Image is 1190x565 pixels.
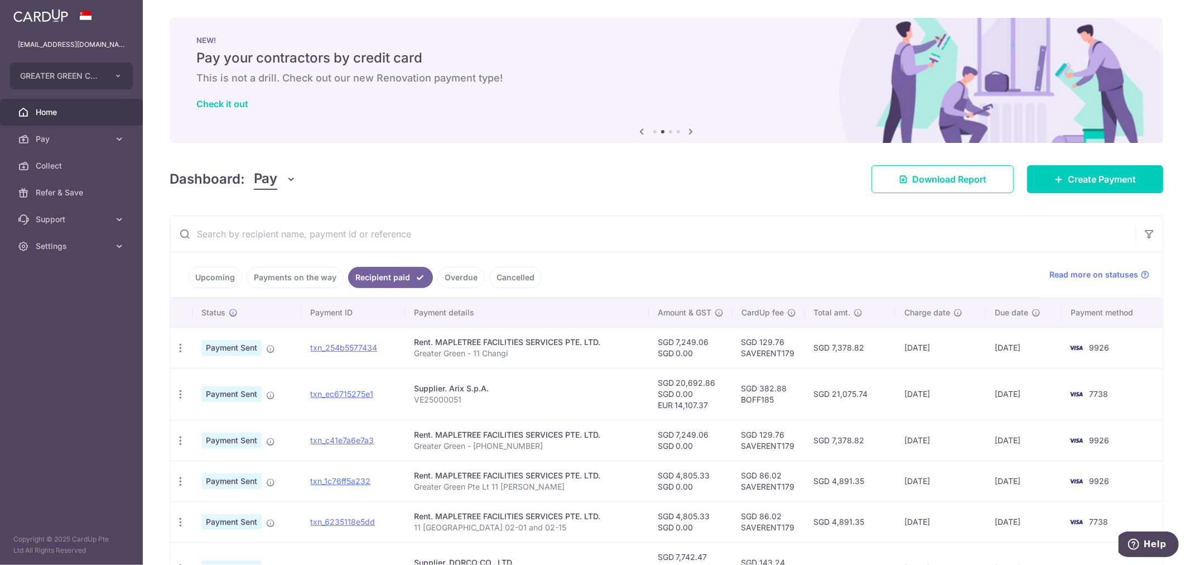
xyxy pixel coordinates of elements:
[895,501,986,542] td: [DATE]
[254,169,277,190] span: Pay
[1090,476,1110,486] span: 9926
[986,501,1062,542] td: [DATE]
[895,368,986,420] td: [DATE]
[36,214,109,225] span: Support
[805,501,895,542] td: SGD 4,891.35
[1065,387,1087,401] img: Bank Card
[301,298,405,327] th: Payment ID
[649,420,733,461] td: SGD 7,249.06 SGD 0.00
[348,267,433,288] a: Recipient paid
[201,307,225,318] span: Status
[36,160,109,171] span: Collect
[805,327,895,368] td: SGD 7,378.82
[986,327,1062,368] td: [DATE]
[1119,532,1179,559] iframe: Opens a widget where you can find more information
[414,348,639,359] p: Greater Green - 11 Changi
[170,216,1136,252] input: Search by recipient name, payment id or reference
[10,63,133,89] button: GREATER GREEN COMPANY PTE. LTD.
[1068,173,1136,186] span: Create Payment
[1065,341,1087,355] img: Bank Card
[310,389,373,399] a: txn_ec6715275e1
[310,343,377,352] a: txn_254b5577434
[437,267,485,288] a: Overdue
[36,107,109,118] span: Home
[170,169,245,189] h4: Dashboard:
[414,522,639,533] p: 11 [GEOGRAPHIC_DATA] 02-01 and 02-15
[895,461,986,501] td: [DATE]
[649,501,733,542] td: SGD 4,805.33 SGD 0.00
[414,470,639,481] div: Rent. MAPLETREE FACILITIES SERVICES PTE. LTD.
[912,173,986,186] span: Download Report
[414,337,639,348] div: Rent. MAPLETREE FACILITIES SERVICES PTE. LTD.
[414,511,639,522] div: Rent. MAPLETREE FACILITIES SERVICES PTE. LTD.
[895,327,986,368] td: [DATE]
[649,368,733,420] td: SGD 20,692.86 SGD 0.00 EUR 14,107.37
[414,440,639,452] p: Greater Green - [PHONE_NUMBER]
[414,394,639,405] p: VE25000051
[188,267,242,288] a: Upcoming
[36,241,109,252] span: Settings
[170,18,1163,143] img: Renovation banner
[1049,269,1138,280] span: Read more on statuses
[201,433,262,448] span: Payment Sent
[414,481,639,492] p: Greater Green Pte Lt 11 [PERSON_NAME]
[904,307,950,318] span: Charge date
[805,420,895,461] td: SGD 7,378.82
[201,473,262,489] span: Payment Sent
[310,476,370,486] a: txn_1c76ff5a232
[814,307,851,318] span: Total amt.
[1090,343,1110,352] span: 9926
[196,49,1136,67] h5: Pay your contractors by credit card
[1090,517,1109,526] span: 7738
[489,267,542,288] a: Cancelled
[1090,389,1109,399] span: 7738
[1090,435,1110,445] span: 9926
[310,517,375,526] a: txn_6235118e5dd
[649,461,733,501] td: SGD 4,805.33 SGD 0.00
[986,420,1062,461] td: [DATE]
[405,298,648,327] th: Payment details
[201,340,262,356] span: Payment Sent
[1062,298,1163,327] th: Payment method
[986,368,1062,420] td: [DATE]
[649,327,733,368] td: SGD 7,249.06 SGD 0.00
[733,327,805,368] td: SGD 129.76 SAVERENT179
[895,420,986,461] td: [DATE]
[733,368,805,420] td: SGD 382.88 BOFF185
[1065,515,1087,529] img: Bank Card
[18,39,125,50] p: [EMAIL_ADDRESS][DOMAIN_NAME]
[871,165,1014,193] a: Download Report
[13,9,68,22] img: CardUp
[995,307,1028,318] span: Due date
[1065,475,1087,488] img: Bank Card
[986,461,1062,501] td: [DATE]
[20,70,103,82] span: GREATER GREEN COMPANY PTE. LTD.
[733,461,805,501] td: SGD 86.02 SAVERENT179
[196,71,1136,85] h6: This is not a drill. Check out our new Renovation payment type!
[201,386,262,402] span: Payment Sent
[1027,165,1163,193] a: Create Payment
[733,501,805,542] td: SGD 86.02 SAVERENT179
[741,307,784,318] span: CardUp fee
[196,36,1136,45] p: NEW!
[201,514,262,530] span: Payment Sent
[36,133,109,145] span: Pay
[254,169,297,190] button: Pay
[658,307,711,318] span: Amount & GST
[805,461,895,501] td: SGD 4,891.35
[36,187,109,198] span: Refer & Save
[247,267,344,288] a: Payments on the way
[733,420,805,461] td: SGD 129.76 SAVERENT179
[414,429,639,440] div: Rent. MAPLETREE FACILITIES SERVICES PTE. LTD.
[1065,434,1087,447] img: Bank Card
[805,368,895,420] td: SGD 21,075.74
[310,435,374,445] a: txn_c41e7a6e7a3
[1049,269,1149,280] a: Read more on statuses
[196,98,248,109] a: Check it out
[414,383,639,394] div: Supplier. Arix S.p.A.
